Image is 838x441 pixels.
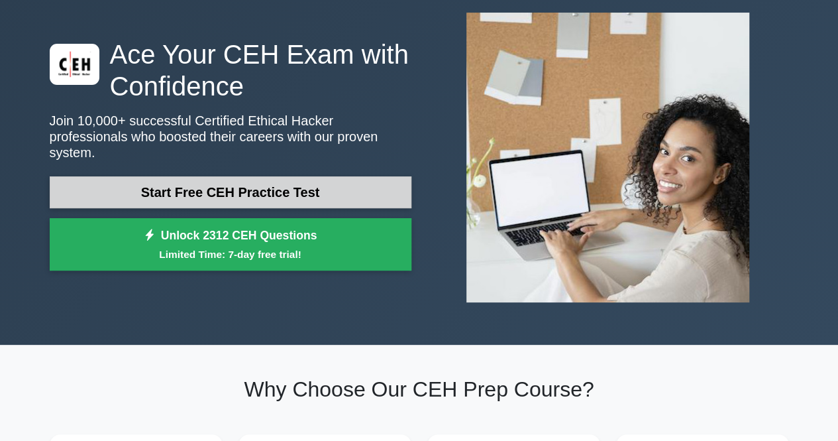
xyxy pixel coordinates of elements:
[50,377,789,402] h2: Why Choose Our CEH Prep Course?
[50,38,411,102] h1: Ace Your CEH Exam with Confidence
[50,176,411,208] a: Start Free CEH Practice Test
[50,113,411,160] p: Join 10,000+ successful Certified Ethical Hacker professionals who boosted their careers with our...
[66,247,395,262] small: Limited Time: 7-day free trial!
[50,218,411,271] a: Unlock 2312 CEH QuestionsLimited Time: 7-day free trial!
